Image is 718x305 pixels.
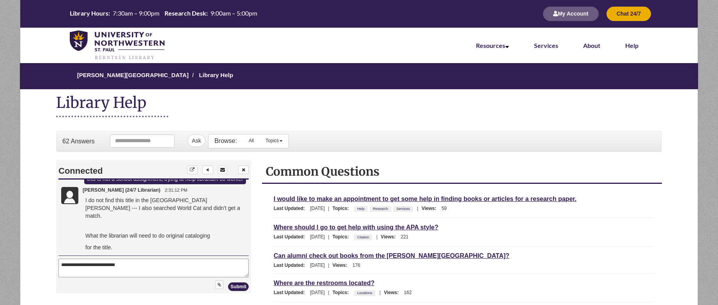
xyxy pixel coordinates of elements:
[354,290,377,295] ul: Topics:
[356,289,373,297] a: Locations
[442,206,447,211] span: 59
[332,206,353,211] span: Topics:
[243,134,260,147] a: All
[57,160,251,293] iframe: Chat Widget
[377,290,382,295] span: |
[543,11,599,17] a: My Account
[274,279,375,287] a: Where are the restrooms located?
[310,290,325,295] span: [DATE]
[356,205,366,213] a: Help
[401,234,409,240] span: 221
[187,134,205,147] button: Ask
[62,137,95,146] p: 62 Answers
[374,234,379,240] span: |
[625,42,638,49] a: Help
[534,42,558,49] a: Services
[352,263,360,268] span: 176
[260,134,288,147] a: Topics
[326,206,331,211] span: |
[68,9,111,17] th: Library Hours:
[332,290,353,295] span: Topics:
[214,137,237,145] p: Browse:
[56,160,250,293] div: Chat Widget
[274,234,309,240] span: Last Updated:
[274,206,309,211] span: Last Updated:
[274,223,439,232] a: Where should I go to get help with using the APA style?
[199,72,233,78] a: Library Help
[274,290,309,295] span: Last Updated:
[415,206,420,211] span: |
[56,93,168,117] h1: Library Help
[395,205,411,213] a: Services
[326,234,331,240] span: |
[210,9,257,17] span: 9:00am – 5:00pm
[274,263,309,268] span: Last Updated:
[607,7,651,21] button: Chat 24/7
[476,42,509,49] a: Resources
[543,7,599,21] button: My Account
[607,11,651,17] a: Chat 24/7
[404,290,412,295] span: 162
[421,206,440,211] span: Views:
[266,164,658,179] h2: Common Questions
[354,234,374,240] ul: Topics:
[68,9,259,17] table: Hours Today
[354,206,415,211] ul: Topics:
[332,234,353,240] span: Topics:
[583,42,600,49] a: About
[68,9,259,18] a: Hours Today
[332,263,351,268] span: Views:
[310,234,325,240] span: [DATE]
[381,234,400,240] span: Views:
[384,290,403,295] span: Views:
[326,263,331,268] span: |
[70,30,164,60] img: UNWSP Library Logo
[326,290,331,295] span: |
[310,206,325,211] span: [DATE]
[274,194,577,203] a: I would like to make an appointment to get some help in finding books or articles for a research ...
[77,72,189,78] a: [PERSON_NAME][GEOGRAPHIC_DATA]
[274,251,509,260] a: Can alumni check out books from the [PERSON_NAME][GEOGRAPHIC_DATA]?
[356,233,370,242] a: Citation
[113,9,159,17] span: 7:30am – 9:00pm
[163,9,209,17] th: Research Desk:
[310,263,325,268] span: [DATE]
[372,205,389,213] a: Research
